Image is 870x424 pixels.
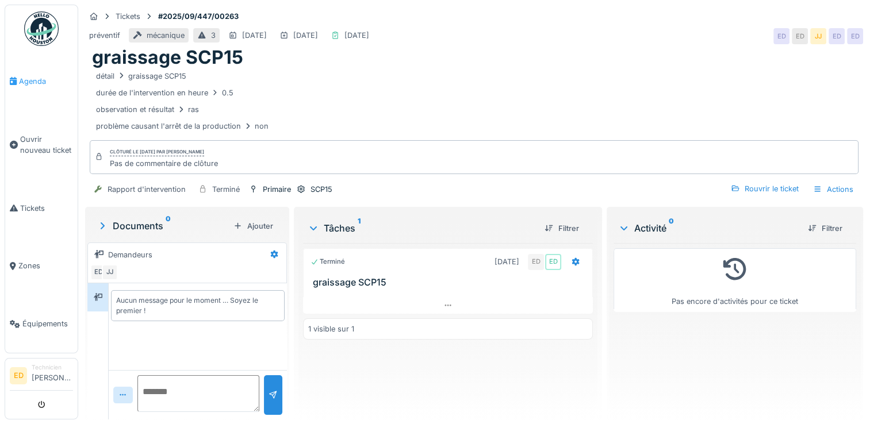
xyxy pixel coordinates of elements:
span: Agenda [19,76,73,87]
a: Tickets [5,179,78,237]
div: 1 visible sur 1 [308,323,354,334]
div: Activité [618,221,799,235]
sup: 1 [358,221,361,235]
div: Tâches [308,221,535,235]
div: [DATE] [293,30,318,41]
h3: graissage SCP15 [313,277,588,288]
div: 3 [211,30,216,41]
div: Primaire [263,184,291,195]
div: ED [847,28,863,44]
a: Agenda [5,52,78,110]
div: ED [90,264,106,280]
div: observation et résultat ras [96,104,199,115]
div: Filtrer [803,221,847,236]
h1: graissage SCP15 [92,47,243,68]
span: Zones [18,260,73,271]
div: ED [792,28,808,44]
div: Pas encore d'activités pour ce ticket [621,253,849,307]
div: Terminé [212,184,240,195]
div: Actions [808,181,858,198]
div: [DATE] [495,256,519,267]
div: Rapport d'intervention [108,184,186,195]
div: Rouvrir le ticket [726,181,803,196]
img: Badge_color-CXgf-gQk.svg [24,11,59,46]
span: Ouvrir nouveau ticket [20,134,73,156]
span: Tickets [20,203,73,214]
div: Tickets [116,11,140,22]
sup: 0 [669,221,674,235]
div: [DATE] [344,30,369,41]
div: durée de l'intervention en heure 0.5 [96,87,233,98]
li: [PERSON_NAME] [32,363,73,388]
div: Filtrer [540,221,584,236]
div: Aucun message pour le moment … Soyez le premier ! [116,295,279,316]
div: Pas de commentaire de clôture [110,158,218,169]
div: SCP15 [311,184,332,195]
li: ED [10,367,27,384]
div: [DATE] [242,30,267,41]
div: ED [829,28,845,44]
div: problème causant l'arrêt de la production non [96,121,269,132]
div: ED [545,254,561,270]
div: ED [773,28,789,44]
div: Documents [97,219,229,233]
a: Ouvrir nouveau ticket [5,110,78,179]
div: ED [528,254,544,270]
div: Demandeurs [108,249,152,260]
span: Équipements [22,318,73,329]
div: JJ [810,28,826,44]
sup: 0 [166,219,171,233]
div: préventif [89,30,120,41]
div: Clôturé le [DATE] par [PERSON_NAME] [110,148,204,156]
div: JJ [102,264,118,280]
div: Terminé [311,257,345,267]
a: Zones [5,237,78,295]
div: Ajouter [229,218,278,234]
strong: #2025/09/447/00263 [154,11,243,22]
a: ED Technicien[PERSON_NAME] [10,363,73,391]
div: détail graissage SCP15 [96,71,186,82]
div: Technicien [32,363,73,372]
a: Équipements [5,295,78,353]
div: mécanique [147,30,185,41]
